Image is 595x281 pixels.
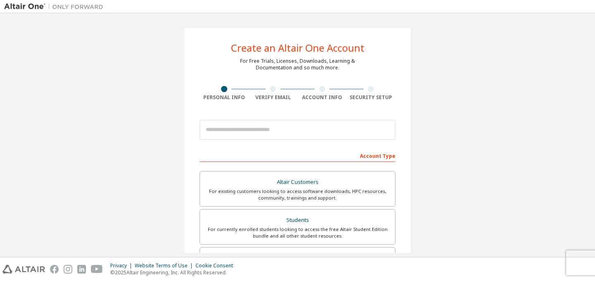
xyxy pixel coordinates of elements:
[249,94,298,101] div: Verify Email
[200,149,395,162] div: Account Type
[64,265,72,274] img: instagram.svg
[205,226,390,239] div: For currently enrolled students looking to access the free Altair Student Edition bundle and all ...
[2,265,45,274] img: altair_logo.svg
[347,94,396,101] div: Security Setup
[200,94,249,101] div: Personal Info
[4,2,107,11] img: Altair One
[205,188,390,201] div: For existing customers looking to access software downloads, HPC resources, community, trainings ...
[195,262,238,269] div: Cookie Consent
[297,94,347,101] div: Account Info
[205,176,390,188] div: Altair Customers
[135,262,195,269] div: Website Terms of Use
[205,214,390,226] div: Students
[240,58,355,71] div: For Free Trials, Licenses, Downloads, Learning & Documentation and so much more.
[91,265,103,274] img: youtube.svg
[110,262,135,269] div: Privacy
[205,252,390,264] div: Faculty
[110,269,238,276] p: © 2025 Altair Engineering, Inc. All Rights Reserved.
[50,265,59,274] img: facebook.svg
[77,265,86,274] img: linkedin.svg
[231,43,364,53] div: Create an Altair One Account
